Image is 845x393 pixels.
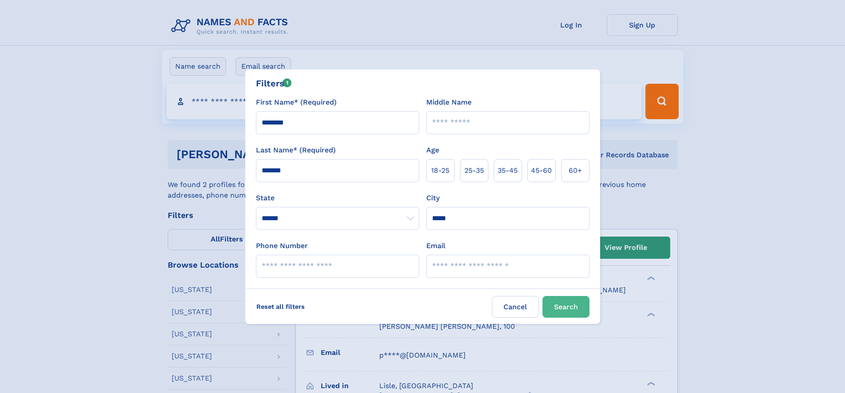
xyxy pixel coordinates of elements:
span: 35‑45 [498,165,518,176]
div: Filters [256,77,292,90]
label: Middle Name [426,97,472,108]
label: State [256,193,419,203]
button: Search [542,296,590,318]
span: 25‑35 [464,165,484,176]
label: Email [426,241,445,251]
label: Phone Number [256,241,308,251]
label: First Name* (Required) [256,97,337,108]
span: 18‑25 [431,165,449,176]
label: Cancel [492,296,539,318]
span: 60+ [569,165,582,176]
label: City [426,193,440,203]
label: Last Name* (Required) [256,145,336,156]
label: Age [426,145,439,156]
span: 45‑60 [531,165,552,176]
label: Reset all filters [251,296,310,317]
